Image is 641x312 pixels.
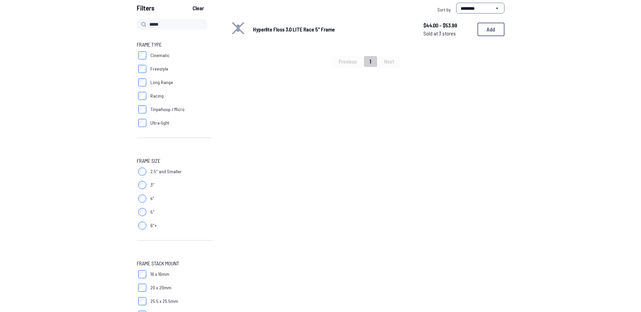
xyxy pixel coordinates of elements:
input: 3" [138,181,146,189]
input: Cinematic [138,51,146,59]
span: 5" [150,209,154,215]
span: Filters [137,3,154,16]
span: Frame Size [137,157,161,165]
span: Frame Stack Mount [137,259,179,267]
span: 16 x 16mm [150,271,169,278]
span: Ultra-light [150,120,169,126]
input: 2.5" and Smaller [138,167,146,176]
span: Sold at 3 stores [423,29,472,37]
span: Cinematic [150,52,170,59]
span: 4" [150,195,154,202]
button: 1 [364,56,377,67]
select: Sort by [456,3,504,14]
span: Freestyle [150,66,168,72]
span: Tinywhoop / Micro [150,106,184,113]
input: 5" [138,208,146,216]
input: Ultra-light [138,119,146,127]
input: Long Range [138,78,146,86]
span: Racing [150,93,164,99]
button: Clear [187,3,209,14]
span: 6"+ [150,222,157,229]
span: 2.5" and Smaller [150,168,182,175]
input: 4" [138,194,146,203]
span: 3" [150,182,154,188]
span: Hyperlite Floss 3.0 LITE Race 5" Frame [253,26,335,32]
input: 16 x 16mm [138,270,146,278]
span: 25.5 x 25.5mm [150,298,178,305]
span: $44.00 - $53.99 [423,21,472,29]
a: Hyperlite Floss 3.0 LITE Race 5" Frame [253,25,413,33]
input: 6"+ [138,222,146,230]
input: Tinywhoop / Micro [138,105,146,113]
span: Frame Type [137,41,162,49]
input: Racing [138,92,146,100]
span: 20 x 20mm [150,284,171,291]
input: Freestyle [138,65,146,73]
button: Add [477,23,504,36]
input: 20 x 20mm [138,284,146,292]
input: 25.5 x 25.5mm [138,297,146,305]
span: Long Range [150,79,173,86]
span: Sort by [437,7,451,12]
